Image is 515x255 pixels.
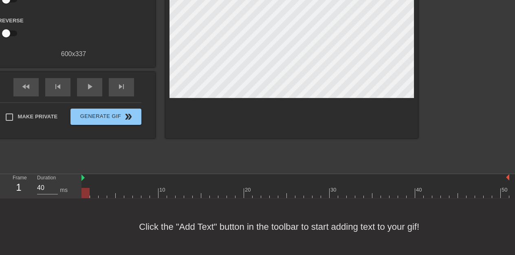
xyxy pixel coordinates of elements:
img: bound-end.png [506,174,509,181]
span: skip_next [117,82,126,92]
span: Make Private [18,113,58,121]
span: skip_previous [53,82,63,92]
span: double_arrow [123,112,133,122]
div: Frame [7,174,31,198]
div: 20 [245,186,252,194]
div: 30 [330,186,338,194]
button: Generate Gif [70,109,141,125]
span: Generate Gif [74,112,138,122]
span: play_arrow [85,82,95,92]
div: 50 [502,186,509,194]
div: 10 [159,186,167,194]
div: ms [60,186,68,194]
div: 40 [416,186,423,194]
span: fast_rewind [21,82,31,92]
div: 1 [13,180,25,195]
label: Duration [37,176,56,181]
